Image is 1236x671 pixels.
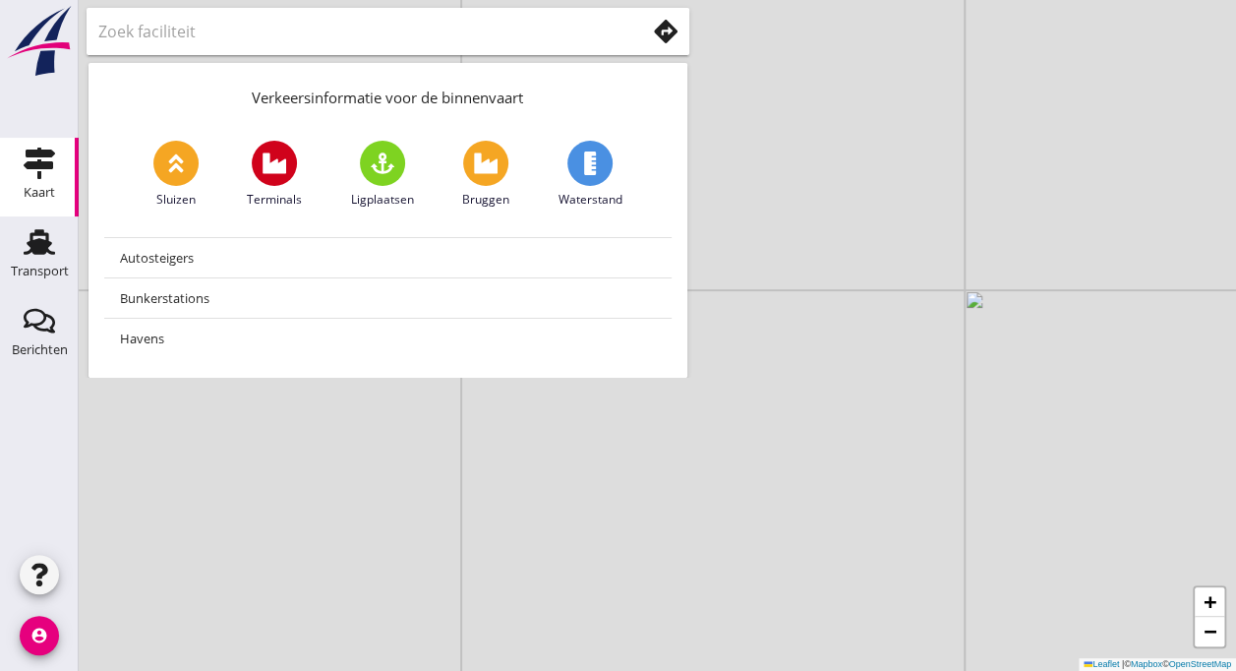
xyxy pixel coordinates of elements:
div: Autosteigers [120,246,656,270]
span: Terminals [247,191,302,209]
a: Mapbox [1131,659,1162,669]
div: Verkeersinformatie voor de binnenvaart [88,63,687,125]
i: account_circle [20,616,59,655]
a: OpenStreetMap [1168,659,1231,669]
img: logo-small.a267ee39.svg [4,5,75,78]
span: Ligplaatsen [351,191,414,209]
div: © © [1079,658,1236,671]
a: Waterstand [559,141,622,209]
div: Transport [11,265,69,277]
a: Leaflet [1084,659,1119,669]
span: Waterstand [559,191,622,209]
div: Berichten [12,343,68,356]
div: Kaart [24,186,55,199]
div: Bunkerstations [120,286,656,310]
input: Zoek faciliteit [98,16,618,47]
div: Havens [120,327,656,350]
a: Bruggen [462,141,509,209]
span: Sluizen [156,191,196,209]
span: Bruggen [462,191,509,209]
a: Terminals [247,141,302,209]
a: Zoom in [1195,587,1224,617]
a: Ligplaatsen [351,141,414,209]
span: | [1122,659,1124,669]
span: + [1204,589,1216,614]
a: Zoom out [1195,617,1224,646]
a: Sluizen [153,141,199,209]
span: − [1204,619,1216,643]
